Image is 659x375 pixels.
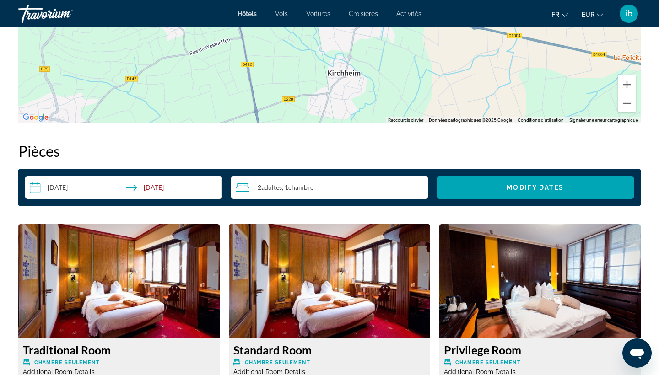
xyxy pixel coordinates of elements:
[238,10,257,17] a: Hôtels
[18,224,220,338] img: Traditional Room
[282,184,313,191] span: , 1
[258,184,282,191] span: 2
[288,183,313,191] span: Chambre
[518,118,564,123] a: Conditions d'utilisation (s'ouvre dans un nouvel onglet)
[261,183,282,191] span: Adultes
[626,9,632,18] span: ib
[437,176,634,199] button: Modify Dates
[306,10,330,17] a: Voitures
[455,359,521,365] span: Chambre seulement
[23,343,215,357] h3: Traditional Room
[233,343,426,357] h3: Standard Room
[18,142,641,160] h2: Pièces
[582,11,594,18] span: EUR
[617,4,641,23] button: User Menu
[622,338,652,368] iframe: Bouton de lancement de la fenêtre de messagerie
[34,359,100,365] span: Chambre seulement
[245,359,310,365] span: Chambre seulement
[349,10,378,17] a: Croisières
[275,10,288,17] a: Vols
[582,8,603,21] button: Change currency
[439,224,641,338] img: Privilege Room
[551,11,559,18] span: fr
[618,75,636,94] button: Zoom avant
[229,224,430,338] img: Standard Room
[25,176,634,199] div: Search widget
[388,117,423,123] button: Raccourcis clavier
[429,118,512,123] span: Données cartographiques ©2025 Google
[618,94,636,112] button: Zoom arrière
[507,184,564,191] span: Modify Dates
[21,112,51,123] img: Google
[18,2,110,26] a: Travorium
[444,343,636,357] h3: Privilege Room
[396,10,421,17] a: Activités
[21,112,51,123] a: Ouvrir cette zone dans Google Maps (dans une nouvelle fenêtre)
[25,176,222,199] button: Select check in and out date
[231,176,428,199] button: Travelers: 2 adults, 0 children
[551,8,568,21] button: Change language
[569,118,638,123] a: Signaler une erreur cartographique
